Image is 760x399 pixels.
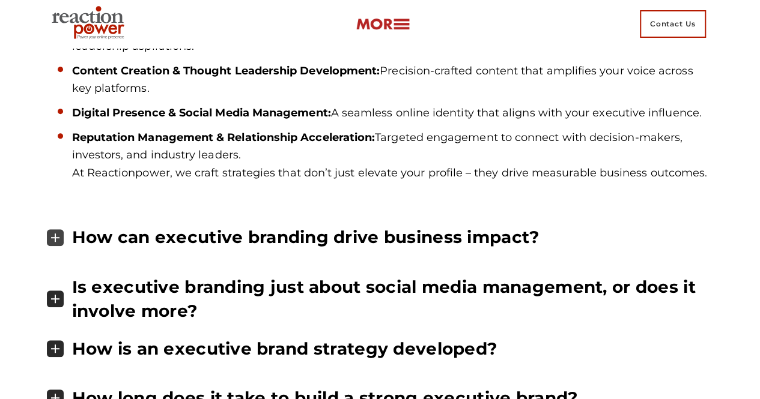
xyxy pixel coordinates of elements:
[356,17,410,31] img: more-btn.png
[640,10,706,38] span: Contact Us
[72,277,696,322] h4: Is executive branding just about social media management, or does it involve more?
[72,64,380,77] b: Content Creation & Thought Leadership Development:
[72,131,375,144] b: Reputation Management & Relationship Acceleration:
[72,338,497,359] h4: How is an executive brand strategy developed?
[47,2,134,46] img: Executive Branding | Personal Branding Agency
[72,227,540,247] h4: How can executive branding drive business impact?
[72,56,714,98] li: Precision-crafted content that amplifies your voice across key platforms.
[72,164,714,182] p: At Reactionpower, we craft strategies that don’t just elevate your profile – they drive measurabl...
[72,106,331,119] b: Digital Presence & Social Media Management:
[72,98,714,122] li: A seamless online identity that aligns with your executive influence.
[72,122,714,164] li: Targeted engagement to connect with decision-makers, investors, and industry leaders.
